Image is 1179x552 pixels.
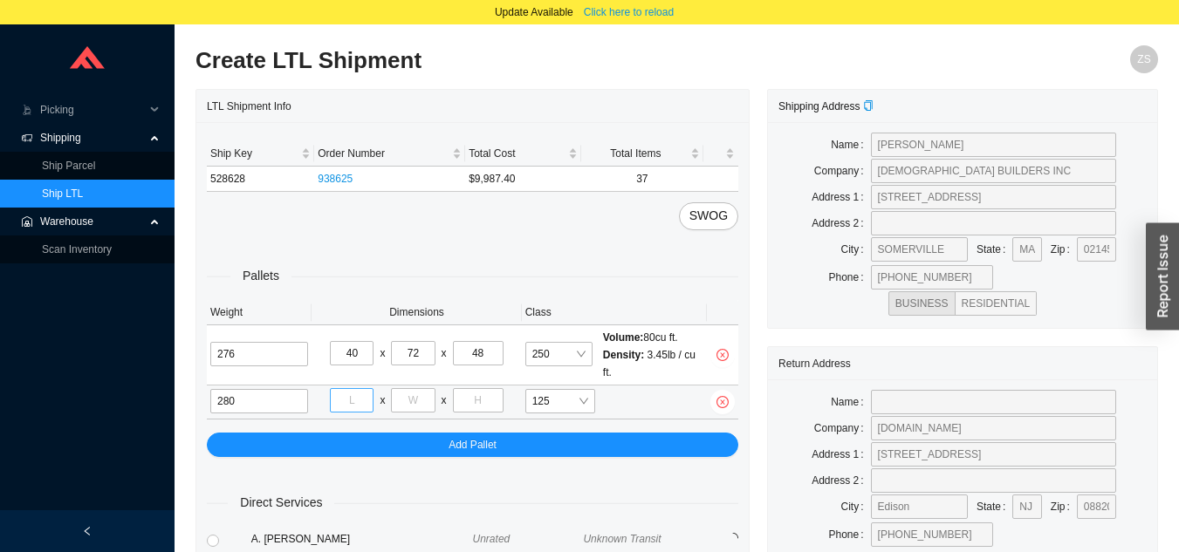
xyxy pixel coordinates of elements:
[230,266,291,286] span: Pallets
[82,526,93,536] span: left
[380,344,385,362] div: x
[603,331,643,344] span: Volume:
[314,141,465,167] th: Order Number sortable
[465,141,580,167] th: Total Cost sortable
[330,388,374,412] input: L
[318,173,353,185] a: 938625
[42,243,112,256] a: Scan Inventory
[1051,237,1077,262] label: Zip
[812,185,870,209] label: Address 1
[532,390,588,412] span: 125
[863,98,874,115] div: Copy
[977,237,1012,262] label: State
[1051,494,1077,519] label: Zip
[1137,45,1150,73] span: ZS
[841,237,871,262] label: City
[391,341,435,365] input: W
[703,141,738,167] th: undefined sortable
[40,124,145,152] span: Shipping
[831,133,870,157] label: Name
[710,396,735,408] span: close-circle
[522,300,707,325] th: Class
[42,160,95,172] a: Ship Parcel
[679,202,738,230] button: SWOG
[584,3,674,21] span: Click here to reload
[583,533,661,545] span: Unknown Transit
[442,344,447,362] div: x
[42,187,83,200] a: Ship LTL
[449,436,497,453] span: Add Pallet
[228,493,334,513] span: Direct Services
[581,141,704,167] th: Total Items sortable
[581,167,704,192] td: 37
[532,343,586,365] span: 250
[210,145,298,162] span: Ship Key
[473,533,511,545] span: Unrated
[829,265,871,290] label: Phone
[689,206,728,226] span: SWOG
[895,297,949,310] span: BUSINESS
[812,211,870,235] label: Address 2
[977,494,1012,519] label: State
[453,341,504,365] input: H
[442,392,447,409] div: x
[207,300,312,325] th: Weight
[453,388,504,412] input: H
[469,145,564,162] span: Total Cost
[710,343,735,367] button: close-circle
[40,96,145,124] span: Picking
[726,531,741,546] span: loading
[465,167,580,192] td: $9,987.40
[195,45,917,76] h2: Create LTL Shipment
[710,349,735,361] span: close-circle
[603,346,703,381] div: 3.45 lb / cu ft.
[391,388,435,412] input: W
[814,159,871,183] label: Company
[778,100,874,112] span: Shipping Address
[812,442,870,467] label: Address 1
[312,300,521,325] th: Dimensions
[603,329,703,346] div: 80 cu ft.
[778,347,1147,379] div: Return Address
[829,522,871,547] label: Phone
[812,468,870,493] label: Address 2
[831,390,870,414] label: Name
[251,530,473,548] div: A. [PERSON_NAME]
[814,416,871,440] label: Company
[318,145,449,162] span: Order Number
[841,494,871,519] label: City
[330,341,374,365] input: L
[207,433,738,457] button: Add Pallet
[40,208,145,235] span: Warehouse
[863,100,874,111] span: copy
[962,297,1031,310] span: RESIDENTIAL
[710,390,735,414] button: close-circle
[603,349,644,361] span: Density:
[380,392,385,409] div: x
[207,141,314,167] th: Ship Key sortable
[207,167,314,192] td: 528628
[207,90,738,122] div: LTL Shipment Info
[585,145,688,162] span: Total Items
